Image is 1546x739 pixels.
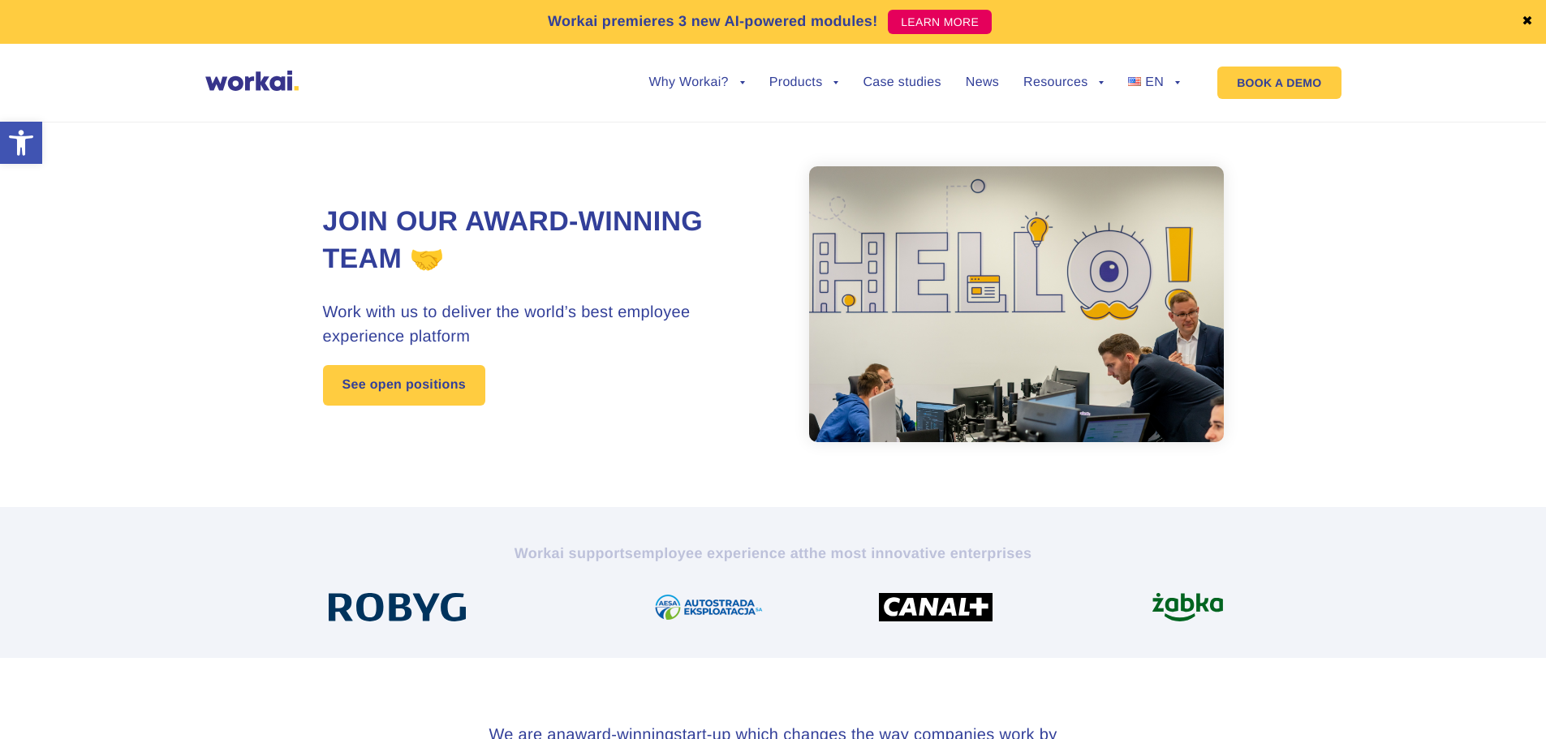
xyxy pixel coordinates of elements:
a: See open positions [323,365,485,406]
a: Why Workai? [648,76,744,89]
h1: Join our award-winning team 🤝 [323,204,773,278]
a: BOOK A DEMO [1217,67,1341,99]
span: EN [1145,75,1164,89]
a: Products [769,76,839,89]
a: News [966,76,999,89]
p: Workai premieres 3 new AI-powered modules! [548,11,878,32]
h2: Workai supports the most innovative enterprises [323,544,1224,563]
i: employee experience at [633,545,803,561]
a: LEARN MORE [888,10,992,34]
a: ✖ [1522,15,1533,28]
a: Case studies [863,76,941,89]
h3: Work with us to deliver the world’s best employee experience platform [323,300,773,349]
a: Resources [1023,76,1104,89]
